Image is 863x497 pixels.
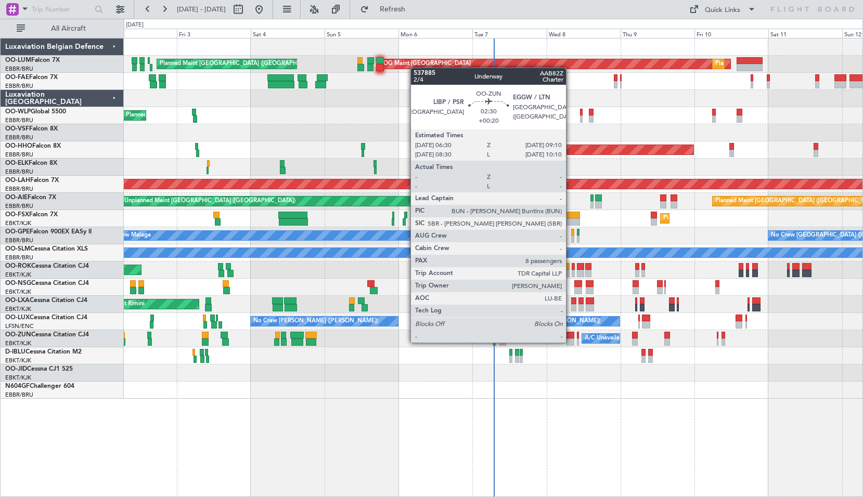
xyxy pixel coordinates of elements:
[5,254,33,261] a: EBBR/BRU
[5,74,58,81] a: OO-FAEFalcon 7X
[420,142,506,158] div: Planned Maint Geneva (Cointrin)
[325,29,398,38] div: Sun 5
[5,280,89,286] a: OO-NSGCessna Citation CJ4
[126,108,201,123] div: Planned Maint Milan (Linate)
[5,212,58,218] a: OO-FSXFalcon 7X
[5,134,33,141] a: EBBR/BRU
[5,116,33,124] a: EBBR/BRU
[5,383,74,389] a: N604GFChallenger 604
[253,313,378,329] div: No Crew [PERSON_NAME] ([PERSON_NAME])
[106,228,151,243] div: No Crew Malaga
[5,168,33,176] a: EBBR/BRU
[663,211,784,226] div: Planned Maint Kortrijk-[GEOGRAPHIC_DATA]
[475,313,600,329] div: No Crew [PERSON_NAME] ([PERSON_NAME])
[426,296,547,312] div: Planned Maint Kortrijk-[GEOGRAPHIC_DATA]
[5,391,33,399] a: EBBR/BRU
[705,5,740,16] div: Quick Links
[5,349,82,355] a: D-IBLUCessna Citation M2
[5,315,87,321] a: OO-LUXCessna Citation CJ4
[5,297,30,304] span: OO-LXA
[5,177,30,184] span: OO-LAH
[103,29,177,38] div: Thu 2
[547,29,621,38] div: Wed 8
[768,29,842,38] div: Sat 11
[5,57,60,63] a: OO-LUMFalcon 7X
[5,280,31,286] span: OO-NSG
[5,315,30,321] span: OO-LUX
[5,177,59,184] a: OO-LAHFalcon 7X
[5,143,32,149] span: OO-HHO
[126,21,144,30] div: [DATE]
[5,263,89,269] a: OO-ROKCessna Citation CJ4
[5,65,33,73] a: EBBR/BRU
[5,366,27,372] span: OO-JID
[5,374,31,382] a: EBKT/KJK
[379,56,471,72] div: AOG Maint [GEOGRAPHIC_DATA]
[5,143,61,149] a: OO-HHOFalcon 8X
[371,6,415,13] span: Refresh
[5,237,33,244] a: EBBR/BRU
[251,29,325,38] div: Sat 4
[5,288,31,296] a: EBKT/KJK
[27,25,110,32] span: All Aircraft
[5,339,31,347] a: EBKT/KJK
[5,357,31,364] a: EBKT/KJK
[5,366,73,372] a: OO-JIDCessna CJ1 525
[5,349,25,355] span: D-IBLU
[5,194,28,201] span: OO-AIE
[32,2,92,17] input: Trip Number
[5,383,30,389] span: N604GF
[5,160,57,166] a: OO-ELKFalcon 8X
[5,305,31,313] a: EBKT/KJK
[5,271,31,279] a: EBKT/KJK
[177,29,251,38] div: Fri 3
[5,332,31,338] span: OO-ZUN
[355,1,418,18] button: Refresh
[5,246,88,252] a: OO-SLMCessna Citation XLS
[621,29,694,38] div: Thu 9
[5,82,33,90] a: EBBR/BRU
[684,1,761,18] button: Quick Links
[177,5,226,14] span: [DATE] - [DATE]
[5,212,29,218] span: OO-FSX
[160,56,348,72] div: Planned Maint [GEOGRAPHIC_DATA] ([GEOGRAPHIC_DATA] National)
[5,219,31,227] a: EBKT/KJK
[5,126,29,132] span: OO-VSF
[585,331,751,346] div: A/C Unavailable [GEOGRAPHIC_DATA]-[GEOGRAPHIC_DATA]
[5,322,34,330] a: LFSN/ENC
[694,29,768,38] div: Fri 10
[5,185,33,193] a: EBBR/BRU
[5,332,89,338] a: OO-ZUNCessna Citation CJ4
[5,57,31,63] span: OO-LUM
[5,263,31,269] span: OO-ROK
[5,151,33,159] a: EBBR/BRU
[11,20,113,37] button: All Aircraft
[5,202,33,210] a: EBBR/BRU
[5,246,30,252] span: OO-SLM
[5,126,58,132] a: OO-VSFFalcon 8X
[5,109,31,115] span: OO-WLP
[472,29,546,38] div: Tue 7
[124,193,295,209] div: Unplanned Maint [GEOGRAPHIC_DATA] ([GEOGRAPHIC_DATA])
[5,160,29,166] span: OO-ELK
[5,229,92,235] a: OO-GPEFalcon 900EX EASy II
[398,29,472,38] div: Mon 6
[5,109,66,115] a: OO-WLPGlobal 5500
[5,74,29,81] span: OO-FAE
[5,194,56,201] a: OO-AIEFalcon 7X
[5,297,87,304] a: OO-LXACessna Citation CJ4
[5,229,30,235] span: OO-GPE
